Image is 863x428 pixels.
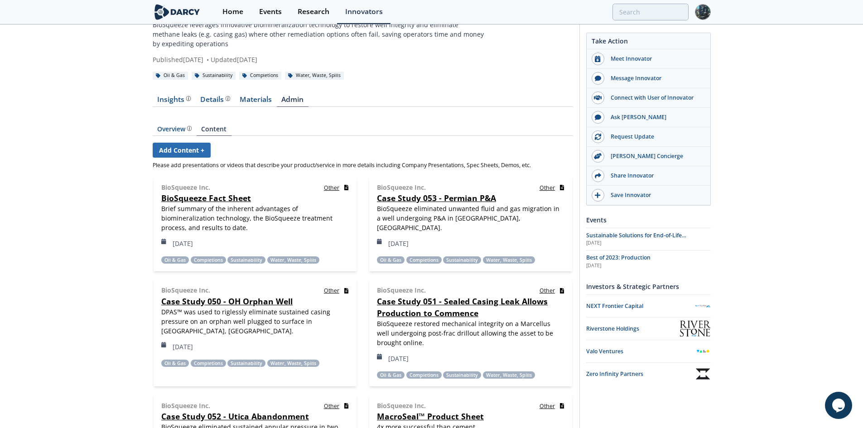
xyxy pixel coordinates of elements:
iframe: chat widget [825,392,854,419]
img: information.svg [187,126,192,131]
span: Sustainability [227,360,265,367]
img: NEXT Frontier Capital [695,298,711,314]
span: [DATE] [161,342,193,351]
div: [DATE] [586,240,711,247]
span: • [205,55,211,64]
a: Case Study 051 - Sealed Casing Leak Allows Production to Commence [377,296,548,318]
a: NEXT Frontier Capital NEXT Frontier Capital [586,298,711,314]
p: BioSqueeze leverages innovative biomineralization technology to restore well integrity and elimin... [153,20,485,48]
div: [PERSON_NAME] Concierge [604,152,706,160]
div: Home [222,8,243,15]
a: Insights [153,96,196,107]
div: Take Action [587,36,710,49]
h3: BioSqueeze Inc. [161,401,210,410]
a: Sustainable Solutions for End-of-Life [PERSON_NAME]: P&A Emissions Reduction and Energy Storage I... [586,231,711,247]
a: Best of 2023: Production [DATE] [586,254,711,269]
span: Completions [191,256,226,264]
span: other [324,184,339,192]
img: information.svg [186,96,191,101]
img: logo-wide.svg [153,4,202,20]
span: [DATE] [377,354,409,363]
img: Riverstone Holdings [680,321,711,337]
h3: BioSqueeze Inc. [377,285,426,295]
div: Events [259,8,282,15]
a: Add Content + [153,143,211,158]
span: Water, Waste, Spills [267,360,319,367]
div: Oil & Gas [153,72,188,80]
p: Please add presentations or videos that describe your product/service in more details including C... [153,161,573,169]
span: [DATE] [161,239,193,248]
div: Events [586,212,711,228]
span: Sustainable Solutions for End-of-Life [PERSON_NAME]: P&A Emissions Reduction and Energy Storage I... [586,231,701,256]
a: BioSqueeze Fact Sheet [161,192,251,203]
a: Details [196,96,235,107]
a: other [540,285,564,295]
a: Valo Ventures Valo Ventures [586,343,711,359]
div: Published [DATE] Updated [DATE] [153,55,485,64]
div: Water, Waste, Spills [285,72,344,80]
a: Content [197,126,231,136]
p: Brief summary of the inherent advantages of biomineralization technology, the BioSqueeze treatmen... [161,204,348,232]
span: other [540,184,555,192]
span: Sustainability [227,256,265,264]
a: other [324,285,348,295]
div: NEXT Frontier Capital [586,302,695,310]
span: other [540,402,555,410]
span: Water, Waste, Spills [483,371,535,379]
h3: BioSqueeze Inc. [377,183,426,192]
p: DPAS™ was used to riglessly eliminate sustained casing pressure on an orphan well plugged to surf... [161,307,348,336]
span: other [324,402,339,410]
div: Request Update [604,133,706,141]
span: other [540,287,555,294]
a: MacroSeal™ Product Sheet [377,411,484,422]
a: Overview [153,126,197,136]
div: Share Innovator [604,172,706,180]
span: [DATE] [377,239,409,248]
a: Case Study 050 - OH Orphan Well [161,296,293,307]
img: information.svg [226,96,231,101]
p: BioSqueeze restored mechanical integrity on a Marcellus well undergoing post-frac drillout allowi... [377,319,564,347]
div: Overview [157,126,192,132]
img: Profile [695,4,711,20]
a: other [324,401,348,410]
a: other [324,183,348,192]
span: Oil & Gas [161,360,189,367]
span: Completions [406,256,442,264]
div: Ask [PERSON_NAME] [604,113,706,121]
a: other [540,183,564,192]
span: Sustainability [443,371,481,379]
span: Sustainability [443,256,481,264]
span: Best of 2023: Production [586,254,651,261]
div: Riverstone Holdings [586,325,680,333]
h3: BioSqueeze Inc. [377,401,426,410]
div: Connect with User of Innovator [604,94,706,102]
div: Sustainability [192,72,236,80]
div: [DATE] [586,262,711,269]
span: Water, Waste, Spills [267,256,319,264]
button: Save Innovator [587,186,710,205]
div: Completions [239,72,282,80]
div: Insights [157,96,191,103]
a: Case Study 052 - Utica Abandonment [161,411,309,422]
div: Save Innovator [604,191,706,199]
div: Zero Infinity Partners [586,370,695,378]
div: Valo Ventures [586,347,695,356]
span: Water, Waste, Spills [483,256,535,264]
a: Materials [235,96,277,107]
span: Oil & Gas [161,256,189,264]
a: Zero Infinity Partners Zero Infinity Partners [586,366,711,382]
div: Meet Innovator [604,55,706,63]
a: Admin [277,96,309,107]
div: Investors & Strategic Partners [586,279,711,294]
div: Details [200,96,230,103]
h3: BioSqueeze Inc. [161,285,210,295]
span: Oil & Gas [377,256,405,264]
a: Case Study 053 - Permian P&A [377,192,496,203]
span: Completions [406,371,442,379]
img: Zero Infinity Partners [695,366,711,382]
div: Message Innovator [604,74,706,82]
span: other [324,287,339,294]
a: Riverstone Holdings Riverstone Holdings [586,321,711,337]
div: Research [298,8,329,15]
div: Innovators [345,8,383,15]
